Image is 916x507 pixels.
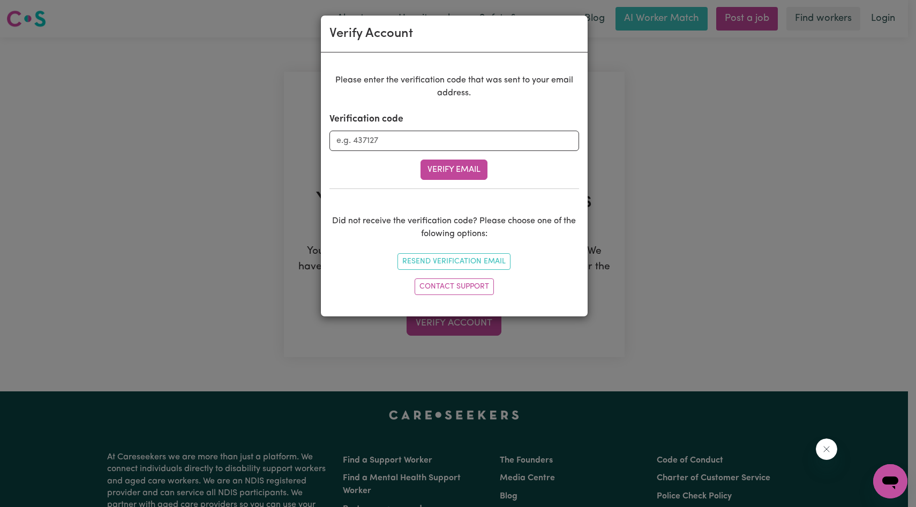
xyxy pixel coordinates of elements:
button: Resend Verification Email [397,253,510,270]
a: Contact Support [415,278,494,295]
span: Need any help? [6,7,65,16]
iframe: Close message [816,438,837,460]
div: Verify Account [329,24,413,43]
input: e.g. 437127 [329,131,579,151]
p: Did not receive the verification code? Please choose one of the folowing options: [329,215,579,240]
button: Verify Email [421,160,487,180]
p: Please enter the verification code that was sent to your email address. [329,74,579,100]
iframe: Button to launch messaging window [873,464,907,498]
label: Verification code [329,112,403,126]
